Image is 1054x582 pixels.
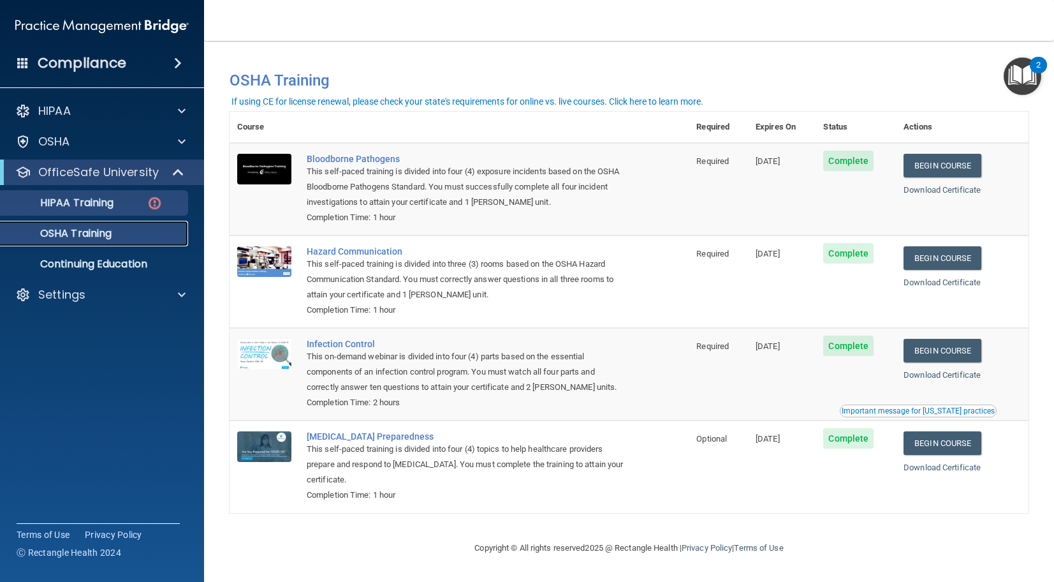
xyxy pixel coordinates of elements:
a: Download Certificate [904,370,981,380]
a: Begin Course [904,154,981,177]
span: Complete [823,151,874,171]
a: Download Certificate [904,278,981,287]
span: [DATE] [756,249,780,258]
a: Privacy Policy [682,543,732,553]
th: Status [816,112,896,143]
div: This on-demand webinar is divided into four (4) parts based on the essential components of an inf... [307,349,625,395]
a: [MEDICAL_DATA] Preparedness [307,431,625,442]
a: OfficeSafe University [15,165,185,180]
img: PMB logo [15,13,189,39]
a: Terms of Use [734,543,783,553]
div: This self-paced training is divided into three (3) rooms based on the OSHA Hazard Communication S... [307,257,625,302]
img: danger-circle.6113f641.png [147,195,163,211]
span: [DATE] [756,434,780,444]
a: Terms of Use [17,528,70,541]
span: Required [696,249,729,258]
iframe: Drift Widget Chat Controller [990,494,1039,542]
button: If using CE for license renewal, please check your state's requirements for online vs. live cours... [230,95,705,108]
p: Continuing Education [8,258,182,271]
a: Privacy Policy [85,528,142,541]
h4: Compliance [38,54,126,72]
a: Hazard Communication [307,246,625,257]
span: Complete [823,243,874,264]
th: Actions [896,112,1028,143]
span: [DATE] [756,341,780,351]
a: Infection Control [307,339,625,349]
a: Begin Course [904,339,981,362]
p: OfficeSafe University [38,165,159,180]
a: Download Certificate [904,185,981,195]
a: HIPAA [15,103,186,119]
div: Important message for [US_STATE] practices [842,407,995,415]
div: Copyright © All rights reserved 2025 @ Rectangle Health | | [397,528,862,569]
a: Bloodborne Pathogens [307,154,625,164]
h4: OSHA Training [230,71,1028,89]
p: OSHA Training [8,227,112,240]
div: If using CE for license renewal, please check your state's requirements for online vs. live cours... [231,97,703,106]
div: This self-paced training is divided into four (4) topics to help healthcare providers prepare and... [307,442,625,488]
span: Required [696,341,729,351]
a: OSHA [15,134,186,149]
a: Settings [15,287,186,302]
a: Begin Course [904,246,981,270]
a: Download Certificate [904,463,981,472]
div: Completion Time: 1 hour [307,210,625,225]
button: Open Resource Center, 2 new notifications [1004,57,1041,95]
div: Completion Time: 2 hours [307,395,625,410]
span: Ⓒ Rectangle Health 2024 [17,546,121,559]
p: HIPAA [38,103,71,119]
p: Settings [38,287,85,302]
p: HIPAA Training [8,197,113,209]
span: Required [696,156,729,166]
th: Expires On [748,112,816,143]
th: Required [689,112,748,143]
span: Complete [823,428,874,449]
a: Begin Course [904,431,981,455]
div: This self-paced training is divided into four (4) exposure incidents based on the OSHA Bloodborne... [307,164,625,210]
div: Completion Time: 1 hour [307,488,625,503]
span: Optional [696,434,727,444]
div: Completion Time: 1 hour [307,302,625,318]
th: Course [230,112,299,143]
button: Read this if you are a dental practitioner in the state of CA [840,405,997,417]
span: [DATE] [756,156,780,166]
span: Complete [823,336,874,356]
div: 2 [1036,65,1041,82]
p: OSHA [38,134,70,149]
